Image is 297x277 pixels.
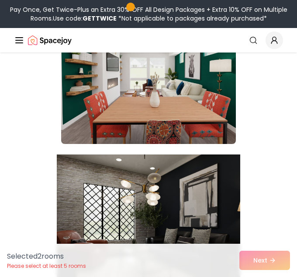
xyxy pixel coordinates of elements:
[53,14,117,23] span: Use code:
[117,14,267,23] span: *Not applicable to packages already purchased*
[28,32,72,49] img: Spacejoy Logo
[61,4,236,144] img: Room room-4
[14,28,283,53] nav: Global
[7,251,86,262] p: Selected 2 room s
[3,5,294,23] div: Pay Once, Get Twice-Plus an Extra 30% OFF All Design Packages + Extra 10% OFF on Multiple Rooms.
[28,32,72,49] a: Spacejoy
[7,263,86,270] p: Please select at least 5 rooms
[83,14,117,23] b: GETTWICE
